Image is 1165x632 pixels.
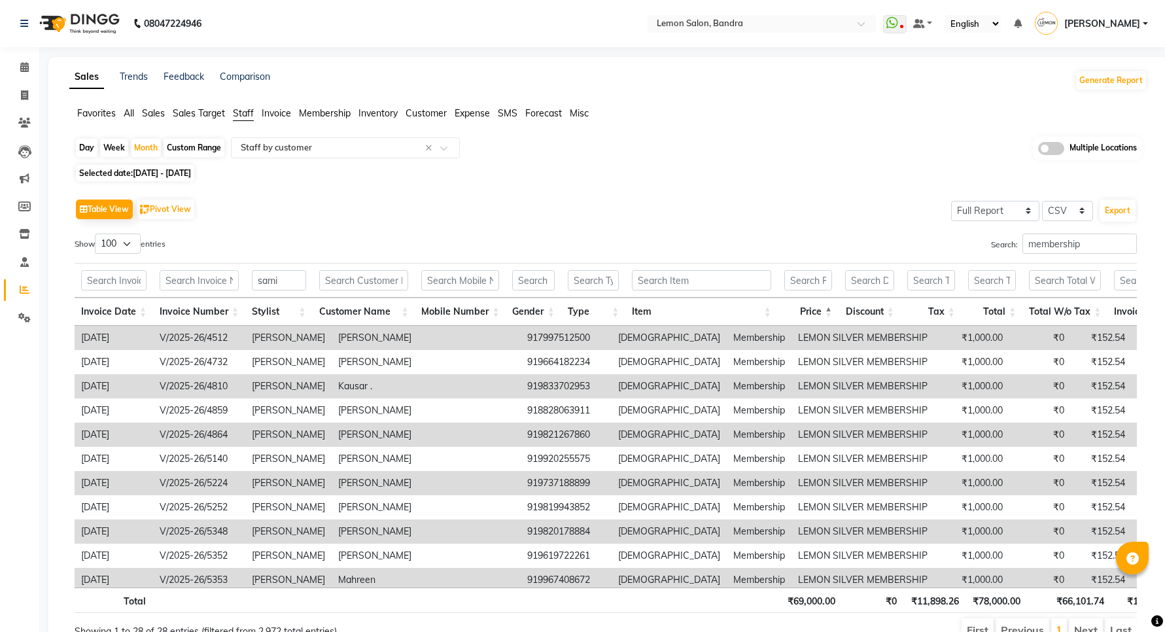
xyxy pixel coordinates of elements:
[561,298,626,326] th: Type: activate to sort column ascending
[153,447,245,471] td: V/2025-26/5140
[612,495,727,519] td: [DEMOGRAPHIC_DATA]
[1064,17,1140,31] span: [PERSON_NAME]
[164,71,204,82] a: Feedback
[727,568,791,592] td: Membership
[69,65,104,89] a: Sales
[245,374,332,398] td: [PERSON_NAME]
[262,107,291,119] span: Invoice
[425,141,436,155] span: Clear all
[75,495,153,519] td: [DATE]
[153,519,245,544] td: V/2025-26/5348
[512,270,554,290] input: Search Gender
[842,588,904,613] th: ₹0
[727,326,791,350] td: Membership
[1009,326,1071,350] td: ₹0
[332,398,521,423] td: [PERSON_NAME]
[901,298,962,326] th: Tax: activate to sort column ascending
[332,423,521,447] td: [PERSON_NAME]
[948,471,1009,495] td: ₹1,000.00
[791,423,948,447] td: LEMON SILVER MEMBERSHIP
[220,71,270,82] a: Comparison
[332,568,521,592] td: Mahreen
[948,398,1009,423] td: ₹1,000.00
[1100,200,1136,222] button: Export
[791,350,948,374] td: LEMON SILVER MEMBERSHIP
[173,107,225,119] span: Sales Target
[1071,326,1132,350] td: ₹152.54
[727,519,791,544] td: Membership
[233,107,254,119] span: Staff
[727,471,791,495] td: Membership
[245,544,332,568] td: [PERSON_NAME]
[612,544,727,568] td: [DEMOGRAPHIC_DATA]
[153,298,245,326] th: Invoice Number: activate to sort column ascending
[245,568,332,592] td: [PERSON_NAME]
[612,471,727,495] td: [DEMOGRAPHIC_DATA]
[245,495,332,519] td: [PERSON_NAME]
[570,107,589,119] span: Misc
[1009,447,1071,471] td: ₹0
[76,200,133,219] button: Table View
[521,447,612,471] td: 919920255575
[332,544,521,568] td: [PERSON_NAME]
[1009,398,1071,423] td: ₹0
[153,544,245,568] td: V/2025-26/5352
[140,205,150,215] img: pivot.png
[625,298,777,326] th: Item: activate to sort column ascending
[791,398,948,423] td: LEMON SILVER MEMBERSHIP
[632,270,771,290] input: Search Item
[1071,568,1132,592] td: ₹152.54
[124,107,134,119] span: All
[75,326,153,350] td: [DATE]
[153,398,245,423] td: V/2025-26/4859
[521,519,612,544] td: 919820178884
[962,298,1022,326] th: Total: activate to sort column ascending
[521,326,612,350] td: 917997512500
[1022,234,1137,254] input: Search:
[784,270,832,290] input: Search Price
[1009,495,1071,519] td: ₹0
[332,519,521,544] td: [PERSON_NAME]
[81,270,147,290] input: Search Invoice Date
[612,326,727,350] td: [DEMOGRAPHIC_DATA]
[1071,350,1132,374] td: ₹152.54
[1009,471,1071,495] td: ₹0
[525,107,562,119] span: Forecast
[120,71,148,82] a: Trends
[421,270,499,290] input: Search Mobile Number
[144,5,201,42] b: 08047224946
[76,139,97,157] div: Day
[153,568,245,592] td: V/2025-26/5353
[498,107,517,119] span: SMS
[75,544,153,568] td: [DATE]
[75,398,153,423] td: [DATE]
[1110,580,1152,619] iframe: chat widget
[1035,12,1058,35] img: Farheen Ansari
[506,298,561,326] th: Gender: activate to sort column ascending
[791,471,948,495] td: LEMON SILVER MEMBERSHIP
[612,519,727,544] td: [DEMOGRAPHIC_DATA]
[415,298,506,326] th: Mobile Number: activate to sort column ascending
[1069,142,1137,155] span: Multiple Locations
[948,374,1009,398] td: ₹1,000.00
[332,471,521,495] td: [PERSON_NAME]
[791,544,948,568] td: LEMON SILVER MEMBERSHIP
[612,374,727,398] td: [DEMOGRAPHIC_DATA]
[153,326,245,350] td: V/2025-26/4512
[727,544,791,568] td: Membership
[455,107,490,119] span: Expense
[1009,568,1071,592] td: ₹0
[75,298,153,326] th: Invoice Date: activate to sort column ascending
[164,139,224,157] div: Custom Range
[521,350,612,374] td: 919664182234
[780,588,841,613] th: ₹69,000.00
[153,471,245,495] td: V/2025-26/5224
[75,447,153,471] td: [DATE]
[903,588,965,613] th: ₹11,898.26
[77,107,116,119] span: Favorites
[1009,544,1071,568] td: ₹0
[332,374,521,398] td: Kausar .
[991,234,1137,254] label: Search:
[332,350,521,374] td: [PERSON_NAME]
[968,270,1016,290] input: Search Total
